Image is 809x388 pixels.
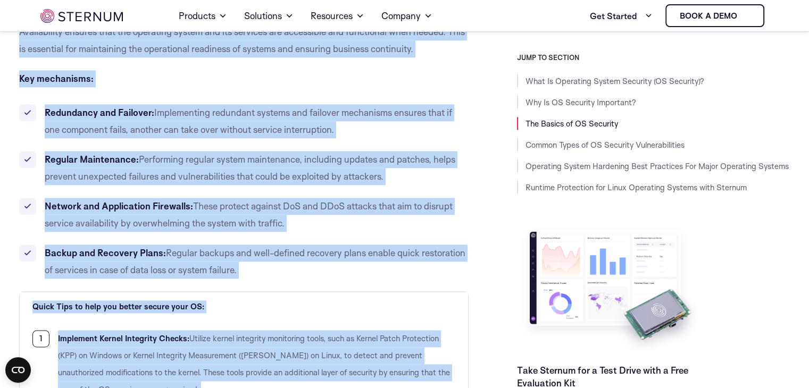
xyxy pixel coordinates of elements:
[45,154,139,165] b: Regular Maintenance:
[19,73,94,84] b: Key mechanisms:
[381,1,432,31] a: Company
[665,4,764,27] a: Book a demo
[45,154,455,182] span: Performing regular system maintenance, including updates and patches, helps prevent unexpected fa...
[526,97,636,107] a: Why Is OS Security Important?
[311,1,364,31] a: Resources
[32,301,204,311] b: Quick Tips to help you better secure your OS:
[590,5,653,27] a: Get Started
[19,26,465,54] span: Availability ensures that the operating system and its services are accessible and functional whe...
[526,161,789,171] a: Operating System Hardening Best Practices For Major Operating Systems
[526,140,685,150] a: Common Types of OS Security Vulnerabilities
[526,76,704,86] a: What Is Operating System Security (OS Security)?
[5,357,31,383] button: Open CMP widget
[45,200,193,212] b: Network and Application Firewalls:
[45,107,452,135] span: Implementing redundant systems and failover mechanisms ensures that if one component fails, anoth...
[526,119,618,129] a: The Basics of OS Security
[526,182,747,192] a: Runtime Protection for Linux Operating Systems with Sternum
[45,247,465,275] span: Regular backups and well-defined recovery plans enable quick restoration of services in case of d...
[45,107,154,118] b: Redundancy and Failover:
[45,247,166,258] b: Backup and Recovery Plans:
[179,1,227,31] a: Products
[517,223,703,356] img: Take Sternum for a Test Drive with a Free Evaluation Kit
[40,9,123,23] img: sternum iot
[58,333,189,343] b: Implement Kernel Integrity Checks:
[517,53,790,62] h3: JUMP TO SECTION
[45,200,453,229] span: These protect against DoS and DDoS attacks that aim to disrupt service availability by overwhelmi...
[244,1,294,31] a: Solutions
[741,12,750,20] img: sternum iot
